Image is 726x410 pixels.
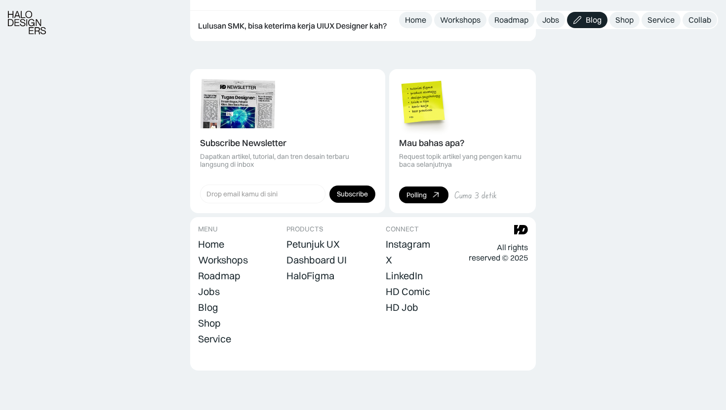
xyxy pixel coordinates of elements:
[286,225,323,233] div: PRODUCTS
[399,12,432,28] a: Home
[642,12,681,28] a: Service
[198,286,220,298] div: Jobs
[198,254,248,266] div: Workshops
[615,15,634,25] div: Shop
[586,15,602,25] div: Blog
[440,15,481,25] div: Workshops
[406,191,427,199] div: Polling
[454,190,497,200] div: Cuma 3 detik
[683,12,717,28] a: Collab
[198,238,224,250] div: Home
[198,333,231,345] div: Service
[434,12,486,28] a: Workshops
[386,285,430,298] a: HD Comic
[286,254,347,266] div: Dashboard UI
[200,185,375,203] form: Form Subscription
[200,138,286,149] div: Subscribe Newsletter
[198,21,387,31] div: Lulusan SMK, bisa keterima kerja UIUX Designer kah?
[567,12,607,28] a: Blog
[198,285,220,298] a: Jobs
[386,301,418,313] div: HD Job
[198,317,221,329] div: Shop
[286,269,334,283] a: HaloFigma
[386,253,392,267] a: X
[386,225,419,233] div: CONNECT
[198,332,231,346] a: Service
[399,138,465,149] div: Mau bahas apa?
[286,238,340,250] div: Petunjuk UX
[536,12,565,28] a: Jobs
[198,301,218,313] div: Blog
[386,286,430,298] div: HD Comic
[386,300,418,314] a: HD Job
[399,186,448,203] a: Polling
[198,300,218,314] a: Blog
[386,269,423,283] a: LinkedIn
[198,269,241,283] a: Roadmap
[286,237,340,251] a: Petunjuk UX
[198,225,218,233] div: MENU
[198,237,224,251] a: Home
[386,270,423,282] div: LinkedIn
[405,15,426,25] div: Home
[386,238,430,250] div: Instagram
[386,254,392,266] div: X
[198,316,221,330] a: Shop
[198,270,241,282] div: Roadmap
[286,253,347,267] a: Dashboard UI
[469,242,528,263] div: All rights reserved © 2025
[190,11,536,41] a: Lulusan SMK, bisa keterima kerja UIUX Designer kah?Career·3 menit
[488,12,534,28] a: Roadmap
[286,270,334,282] div: HaloFigma
[386,237,430,251] a: Instagram
[688,15,711,25] div: Collab
[494,15,528,25] div: Roadmap
[329,186,375,203] input: Subscribe
[542,15,559,25] div: Jobs
[200,185,325,203] input: Drop email kamu di sini
[200,152,375,169] div: Dapatkan artikel, tutorial, dan tren desain terbaru langsung di inbox
[647,15,675,25] div: Service
[399,152,526,169] div: Request topik artikel yang pengen kamu baca selanjutnya
[609,12,640,28] a: Shop
[198,253,248,267] a: Workshops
